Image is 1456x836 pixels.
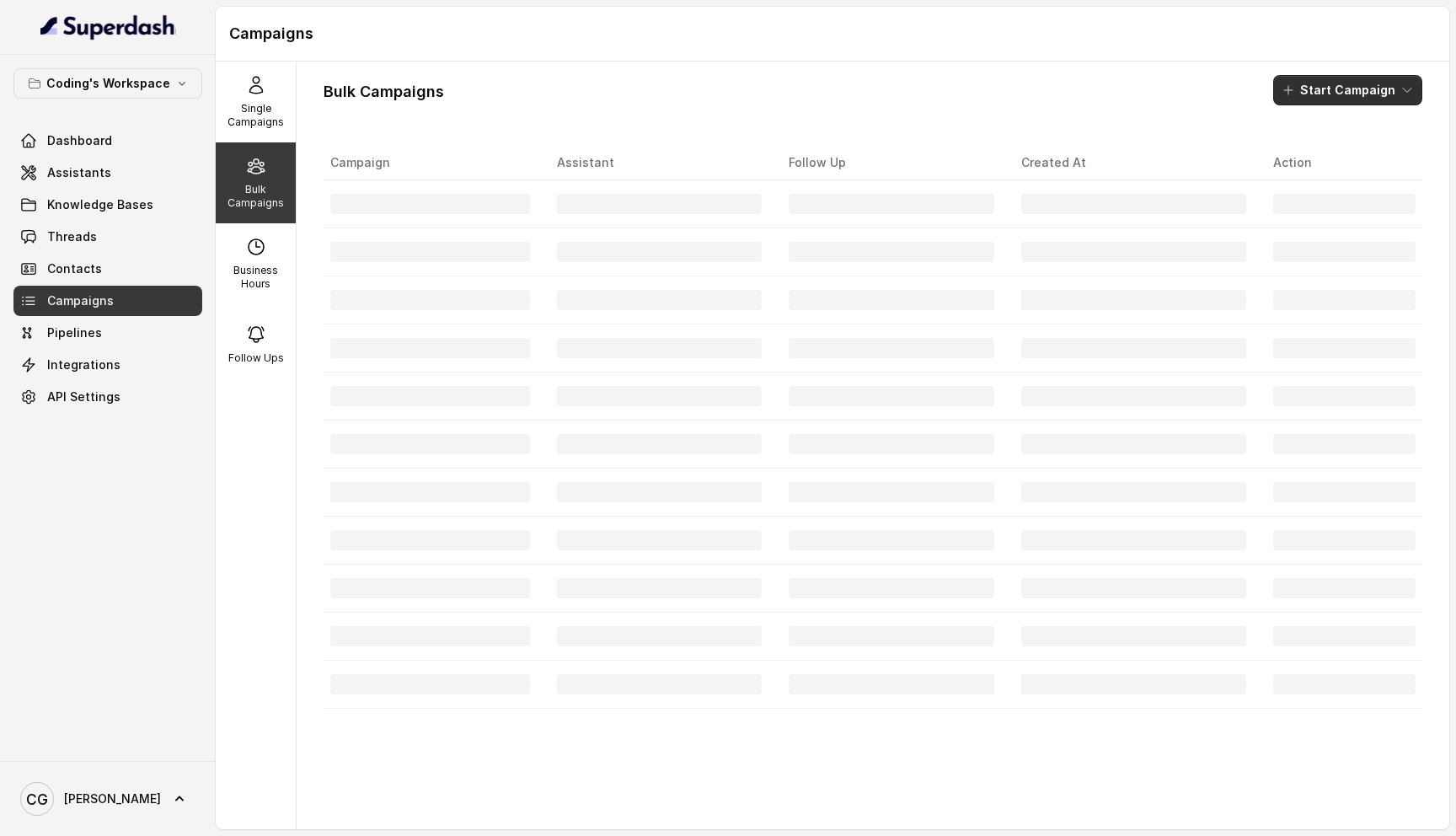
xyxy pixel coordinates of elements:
p: Business Hours [222,264,289,291]
button: Coding's Workspace [13,68,202,99]
span: Knowledge Bases [47,196,153,213]
a: Dashboard [13,126,202,156]
a: Contacts [13,254,202,284]
p: Single Campaigns [222,102,289,129]
span: Pipelines [47,324,102,341]
a: Integrations [13,350,202,380]
a: Knowledge Bases [13,190,202,220]
span: Campaigns [47,292,114,309]
h1: Campaigns [229,20,1436,47]
span: API Settings [47,389,120,405]
span: Integrations [47,356,120,373]
span: Assistants [47,164,111,181]
th: Follow Up [775,146,1007,180]
p: Coding's Workspace [46,73,170,94]
a: API Settings [13,382,202,412]
img: light.svg [40,13,176,40]
h1: Bulk Campaigns [324,78,444,105]
a: Campaigns [13,286,202,316]
span: [PERSON_NAME] [64,790,161,807]
th: Created At [1008,146,1261,180]
th: Assistant [543,146,775,180]
span: Threads [47,228,97,245]
a: Pipelines [13,318,202,348]
p: Bulk Campaigns [222,183,289,210]
span: Contacts [47,260,102,277]
text: CG [26,790,48,808]
th: Action [1260,146,1422,180]
a: Threads [13,222,202,252]
th: Campaign [324,146,543,180]
a: Assistants [13,158,202,188]
a: [PERSON_NAME] [13,775,202,823]
p: Follow Ups [228,351,284,365]
button: Start Campaign [1273,75,1422,105]
span: Dashboard [47,132,112,149]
